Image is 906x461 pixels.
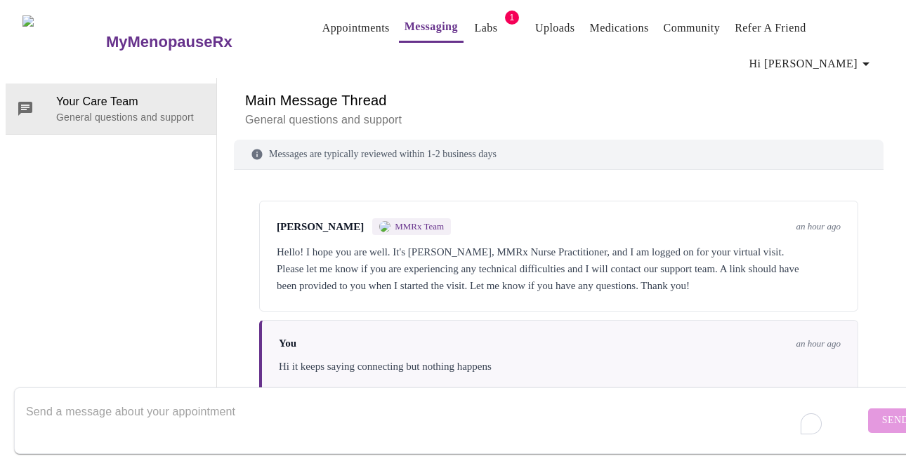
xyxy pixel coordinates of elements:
a: Labs [474,18,497,38]
a: Messaging [405,17,458,36]
h6: Main Message Thread [245,89,872,112]
button: Refer a Friend [729,14,812,42]
span: Hi [PERSON_NAME] [749,54,874,74]
p: General questions and support [245,112,872,128]
a: Community [664,18,721,38]
a: Medications [589,18,648,38]
h3: MyMenopauseRx [106,33,232,51]
a: Uploads [535,18,575,38]
div: Hello! I hope you are well. It's [PERSON_NAME], MMRx Nurse Practitioner, and I am logged on for y... [277,243,841,294]
p: General questions and support [56,110,205,124]
div: Messages are typically reviewed within 1-2 business days [234,140,884,170]
span: [PERSON_NAME] [277,221,364,233]
button: Labs [464,14,508,42]
a: Appointments [322,18,390,38]
button: Hi [PERSON_NAME] [744,50,880,78]
button: Medications [584,14,654,42]
div: Your Care TeamGeneral questions and support [6,83,216,134]
button: Messaging [399,13,464,43]
a: MyMenopauseRx [104,18,288,67]
span: an hour ago [796,221,841,232]
span: MMRx Team [395,221,444,232]
span: 1 [505,11,519,25]
button: Uploads [530,14,581,42]
button: Community [658,14,726,42]
span: Your Care Team [56,93,205,110]
a: Refer a Friend [735,18,806,38]
img: MMRX [379,221,390,232]
div: Hi it keeps saying connecting but nothing happens [279,358,841,375]
textarea: To enrich screen reader interactions, please activate Accessibility in Grammarly extension settings [26,398,865,443]
button: Appointments [317,14,395,42]
span: You [279,338,296,349]
img: MyMenopauseRx Logo [22,15,104,68]
span: an hour ago [796,338,841,349]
